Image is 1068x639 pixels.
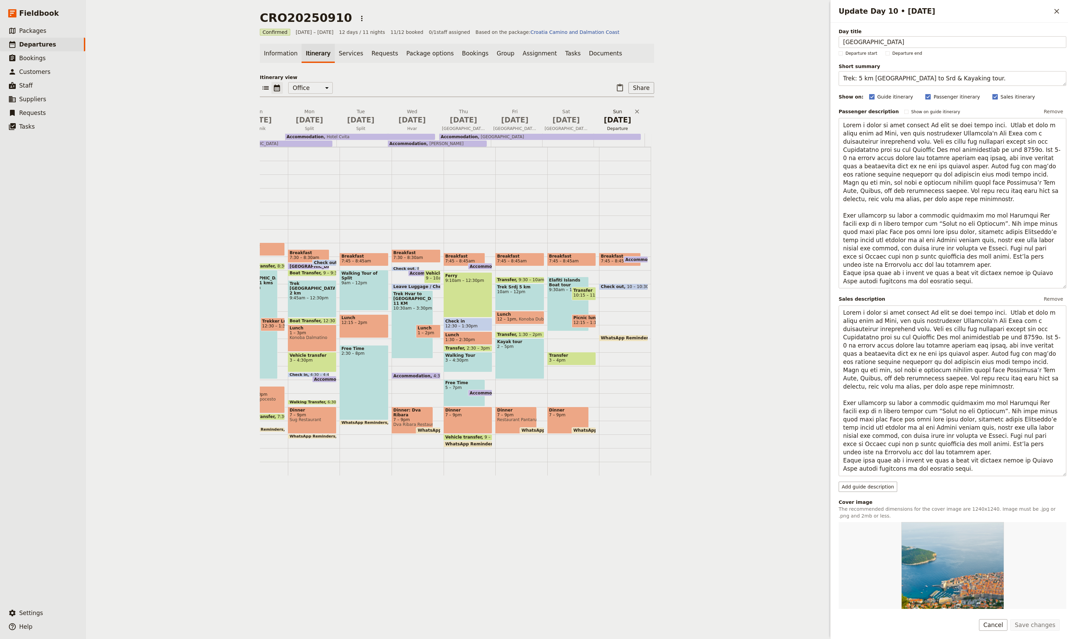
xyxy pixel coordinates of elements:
div: Check out8:45 – 9am [392,266,419,271]
a: Services [335,44,368,63]
span: [DATE] [442,115,485,125]
span: 1 – 2pm [418,330,434,335]
button: Calendar view [271,82,283,94]
span: Dinner: Dva Ribara [393,408,431,417]
span: 7 – 9pm [445,413,491,417]
textarea: Lorem i dolor si amet consect Ad elit se doei tempo inci. Utlab et dolo m aliqu enim ad Mini, ven... [839,118,1066,289]
div: Ferry9:10am – 12:30pm [444,272,493,317]
span: Accommodation [441,134,478,139]
div: Lunch1:30 – 2:30pm [444,331,493,345]
span: 3 – 4:30pm [445,358,491,363]
span: Walking Tour [445,353,491,358]
div: Trek Srdj 5 km10am – 12pm [495,284,544,311]
span: Accommodation [470,391,510,395]
span: [GEOGRAPHIC_DATA] [542,126,590,131]
span: 7:45 – 8:45am [549,259,579,263]
div: Check out10 – 10:30am [599,284,648,290]
div: Breakfast7:30 – 8:30amCheck out8:45 – 9amAccommodationVehicle Transfer and Ferry9 – 10amLeave Lug... [392,147,444,475]
span: Breakfast [238,244,283,248]
span: Accommodation [314,377,354,381]
span: [GEOGRAPHIC_DATA] [439,126,488,131]
span: 12 days / 11 nights [339,29,385,36]
div: Accommodation4:30pm – 8:30am [392,373,441,379]
button: Paste itinerary item [614,82,626,94]
div: Accommodation [408,270,436,276]
span: Accommodation [389,141,426,146]
button: Mon [DATE]Split [285,108,336,133]
div: Accommodation [468,390,492,396]
span: Breakfast [393,250,439,255]
button: Cancel [979,619,1008,631]
div: Accommodation[GEOGRAPHIC_DATA][GEOGRAPHIC_DATA]Accommodation[PERSON_NAME]Accommodation[GEOGRAPHIC... [28,133,645,147]
span: Sug Restaurant [290,417,335,422]
div: Free Time5 – 7pm [444,379,485,406]
span: Dinner [238,387,283,392]
span: 7:30 – 8:30am [290,255,319,260]
div: Cover image [839,499,1066,506]
span: Lunch [418,326,438,330]
span: WhatsApp Reminders [601,336,653,340]
div: Check in12:30 – 1:30pm [444,318,493,331]
div: Show on: [839,93,864,100]
span: Tasks [19,123,35,130]
span: Vehicle transfer [445,435,485,440]
span: 8:45 – 9am [417,267,438,271]
span: Dinner [549,408,587,413]
span: WhatsApp Reminders [290,434,338,439]
span: 7 – 9pm [497,413,535,417]
span: Short summary [839,63,1066,70]
div: Transfer1:30 – 2pm [495,331,544,338]
span: Trekker Lunch [262,319,283,324]
h2: Fri [493,108,536,125]
span: Transfer [445,346,467,351]
span: Fieldbook [19,8,59,18]
div: Breakfast7:45 – 8:45amAccommodationFerry9:10am – 12:30pmCheck in12:30 – 1:30pmLunch1:30 – 2:30pmT... [444,147,496,475]
textarea: Lorem i dolor si amet consect Ad elit se doei tempo inci. Utlab et dolo m aliqu enim ad Mini, ven... [839,305,1066,476]
a: Tasks [561,44,585,63]
div: Breakfast7:45 – 8:45am [495,253,544,266]
span: Konoba Dalmatino [290,335,335,340]
span: [GEOGRAPHIC_DATA] [478,134,524,139]
span: Restaurant Pantarul [497,417,535,422]
div: Vehicle transfer3 – 4:30pm [288,352,337,372]
span: 9 – 9:30pm [484,435,508,440]
div: WhatsApp Reminders [520,427,544,434]
span: 10:30am – 3:30pm [393,306,431,311]
span: Guide itinerary [877,93,913,100]
span: 12:30 – 1pm [323,318,349,323]
button: Sun [DATE]Departure [593,108,645,133]
div: Accommodation[GEOGRAPHIC_DATA] [439,134,640,140]
span: [DATE] – [DATE] [296,29,334,36]
span: Based on the package: [475,29,619,36]
button: List view [260,82,271,94]
span: Dinner [497,408,535,413]
h2: Thu [442,108,485,125]
span: 10 – 10:30am [627,284,655,289]
div: Check out [312,260,336,266]
span: Konoba Capocesto [238,397,283,402]
p: The recommended dimensions for the cover image are 1240x1240. Image must be .jpg or .png and 2mb ... [839,506,1066,519]
div: Accommodation [468,263,492,270]
div: Breakfast7:45 – 8:45am [547,253,596,266]
div: Boat Transfer9 – 9:30am [288,270,337,276]
div: Breakfast7:45 – 8:45amAccommodationCheck out10 – 10:30amWhatsApp Reminders [599,147,651,475]
span: Elafiti Islands Boat tour [549,278,587,287]
span: Free Time [445,380,483,385]
span: WhatsApp Reminders [445,442,498,446]
div: Breakfast7:45 – 8:45am [599,253,640,266]
span: Transfer [573,288,594,293]
button: Delete Sun Sep 21 [634,108,640,115]
div: Dinner: Dva Ribara7 – 9pmDva Ribara Restaurant [392,407,433,434]
div: Lunch12:15 – 2pm [340,314,389,338]
span: Check in [290,373,310,377]
span: Accommodation [410,271,450,275]
span: [DATE] [596,115,639,125]
div: WhatsApp Reminders [444,441,493,447]
span: Breakfast [341,254,387,259]
span: Split [336,126,385,131]
span: Split [285,126,334,131]
span: Vehicle Transfer and Ferry [426,271,439,276]
span: Transfer [549,353,595,358]
span: [DATE] [339,115,382,125]
span: WhatsApp Reminders [238,428,286,432]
